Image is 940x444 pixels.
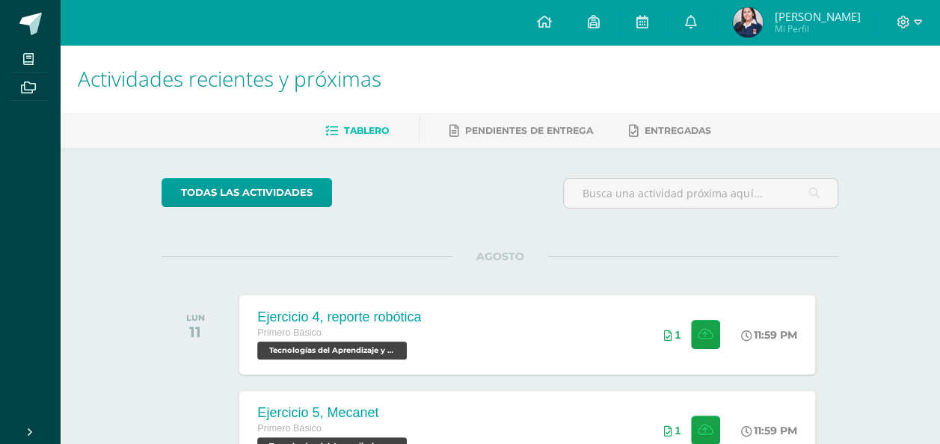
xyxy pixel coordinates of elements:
span: Tablero [344,125,389,136]
img: c1a9de5de21c7acfc714423c9065ae1d.png [733,7,763,37]
div: 11:59 PM [741,328,797,342]
div: LUN [186,312,205,323]
span: Primero Básico [257,423,321,434]
span: Actividades recientes y próximas [78,64,381,93]
span: AGOSTO [452,250,548,263]
div: Archivos entregados [663,425,681,437]
a: Tablero [325,119,389,143]
span: 1 [675,425,681,437]
div: Ejercicio 4, reporte robótica [257,309,421,325]
a: todas las Actividades [162,178,332,207]
span: [PERSON_NAME] [774,9,860,24]
input: Busca una actividad próxima aquí... [564,179,838,208]
div: 11:59 PM [741,424,797,437]
span: Entregadas [645,125,711,136]
div: Ejercicio 5, Mecanet [257,405,411,421]
a: Pendientes de entrega [449,119,593,143]
div: 11 [186,323,205,341]
a: Entregadas [629,119,711,143]
span: Mi Perfil [774,22,860,35]
span: Tecnologías del Aprendizaje y la Comunicación 'A' [257,342,407,360]
span: 1 [675,329,681,341]
span: Pendientes de entrega [465,125,593,136]
span: Primero Básico [257,327,321,338]
div: Archivos entregados [663,329,681,341]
